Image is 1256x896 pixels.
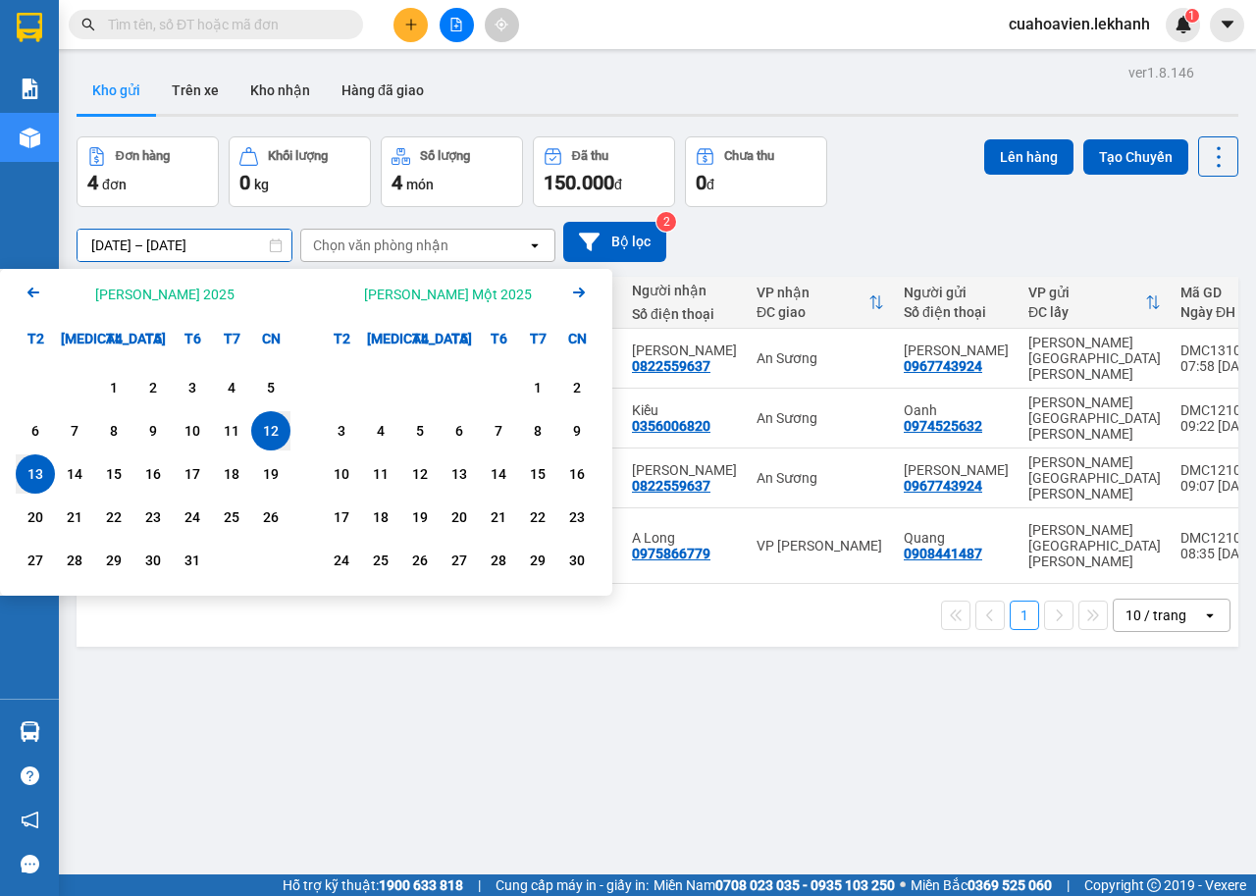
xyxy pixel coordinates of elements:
div: 7 [61,419,88,443]
div: 15 [524,462,551,486]
div: 20 [445,505,473,529]
button: Số lượng4món [381,136,523,207]
div: T2 [16,319,55,358]
div: Choose Thứ Bảy, tháng 11 22 2025. It's available. [518,498,557,537]
div: Choose Chủ Nhật, tháng 11 30 2025. It's available. [557,541,597,580]
div: 1 [524,376,551,399]
div: 26 [406,549,434,572]
div: 30 [563,549,591,572]
span: copyright [1147,878,1161,892]
div: Choose Thứ Ba, tháng 11 11 2025. It's available. [361,454,400,494]
div: An Sương [757,470,884,486]
div: Choose Thứ Ba, tháng 10 28 2025. It's available. [55,541,94,580]
div: VP [PERSON_NAME] [757,538,884,553]
div: Choose Thứ Hai, tháng 10 27 2025. It's available. [16,541,55,580]
div: 4 [367,419,394,443]
div: Số điện thoại [904,304,1009,320]
div: THÙY LINH [632,462,737,478]
div: T5 [440,319,479,358]
span: message [21,855,39,873]
div: 6 [22,419,49,443]
div: [PERSON_NAME] Một 2025 [364,285,532,304]
div: Chưa thu [724,149,774,163]
div: 21 [485,505,512,529]
div: 5 [406,419,434,443]
div: Choose Thứ Ba, tháng 11 25 2025. It's available. [361,541,400,580]
div: 19 [406,505,434,529]
div: 8 [100,419,128,443]
button: Chưa thu0đ [685,136,827,207]
div: Choose Thứ Năm, tháng 11 6 2025. It's available. [440,411,479,450]
div: 7 [485,419,512,443]
div: 22 [100,505,128,529]
div: 25 [218,505,245,529]
div: CN [557,319,597,358]
div: 3 [328,419,355,443]
sup: 2 [656,212,676,232]
div: Choose Chủ Nhật, tháng 11 16 2025. It's available. [557,454,597,494]
div: 17 [328,505,355,529]
div: 19 [257,462,285,486]
div: Choose Chủ Nhật, tháng 11 2 2025. It's available. [557,368,597,407]
div: Choose Thứ Ba, tháng 10 7 2025. It's available. [55,411,94,450]
span: đ [706,177,714,192]
svg: open [527,237,543,253]
span: Hỗ trợ kỹ thuật: [283,874,463,896]
div: 17 [179,462,206,486]
div: Choose Thứ Năm, tháng 10 16 2025. It's available. [133,454,173,494]
span: aim [495,18,508,31]
div: Choose Thứ Ba, tháng 10 21 2025. It's available. [55,498,94,537]
div: [PERSON_NAME][GEOGRAPHIC_DATA][PERSON_NAME] [1028,522,1161,569]
div: 4 [218,376,245,399]
div: 23 [139,505,167,529]
div: ver 1.8.146 [1128,62,1194,83]
div: Số lượng [420,149,470,163]
div: Choose Thứ Tư, tháng 10 1 2025. It's available. [94,368,133,407]
span: Miền Nam [654,874,895,896]
div: 2 [563,376,591,399]
div: CN [251,319,290,358]
div: T7 [212,319,251,358]
div: Linh [904,343,1009,358]
div: Choose Chủ Nhật, tháng 11 9 2025. It's available. [557,411,597,450]
div: 22 [524,505,551,529]
div: T5 [133,319,173,358]
button: plus [393,8,428,42]
button: Đơn hàng4đơn [77,136,219,207]
span: 0 [239,171,250,194]
div: Khối lượng [268,149,328,163]
div: Choose Thứ Tư, tháng 11 5 2025. It's available. [400,411,440,450]
div: 27 [22,549,49,572]
div: 11 [367,462,394,486]
svg: Arrow Left [22,281,45,304]
span: | [1067,874,1070,896]
button: Đã thu150.000đ [533,136,675,207]
div: Choose Thứ Năm, tháng 11 27 2025. It's available. [440,541,479,580]
div: Choose Thứ Tư, tháng 10 8 2025. It's available. [94,411,133,450]
div: 25 [367,549,394,572]
div: Choose Thứ Tư, tháng 10 22 2025. It's available. [94,498,133,537]
button: aim [485,8,519,42]
div: Đơn hàng [116,149,170,163]
div: 14 [485,462,512,486]
div: Quang [904,530,1009,546]
div: [PERSON_NAME][GEOGRAPHIC_DATA][PERSON_NAME] [1028,395,1161,442]
div: 28 [61,549,88,572]
div: 10 [328,462,355,486]
div: Choose Thứ Ba, tháng 11 18 2025. It's available. [361,498,400,537]
div: 26 [257,505,285,529]
div: Choose Thứ Sáu, tháng 10 10 2025. It's available. [173,411,212,450]
div: 12 [257,419,285,443]
div: 18 [367,505,394,529]
div: Choose Chủ Nhật, tháng 11 23 2025. It's available. [557,498,597,537]
div: Choose Thứ Hai, tháng 11 24 2025. It's available. [322,541,361,580]
div: 9 [139,419,167,443]
div: Selected start date. Chủ Nhật, tháng 10 12 2025. It's available. [251,411,290,450]
div: Choose Thứ Sáu, tháng 11 21 2025. It's available. [479,498,518,537]
strong: 1900 633 818 [379,877,463,893]
div: Choose Thứ Bảy, tháng 11 15 2025. It's available. [518,454,557,494]
div: Choose Chủ Nhật, tháng 10 26 2025. It's available. [251,498,290,537]
button: Lên hàng [984,139,1073,175]
div: [PERSON_NAME][GEOGRAPHIC_DATA][PERSON_NAME] [1028,335,1161,382]
th: Toggle SortBy [747,277,894,329]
